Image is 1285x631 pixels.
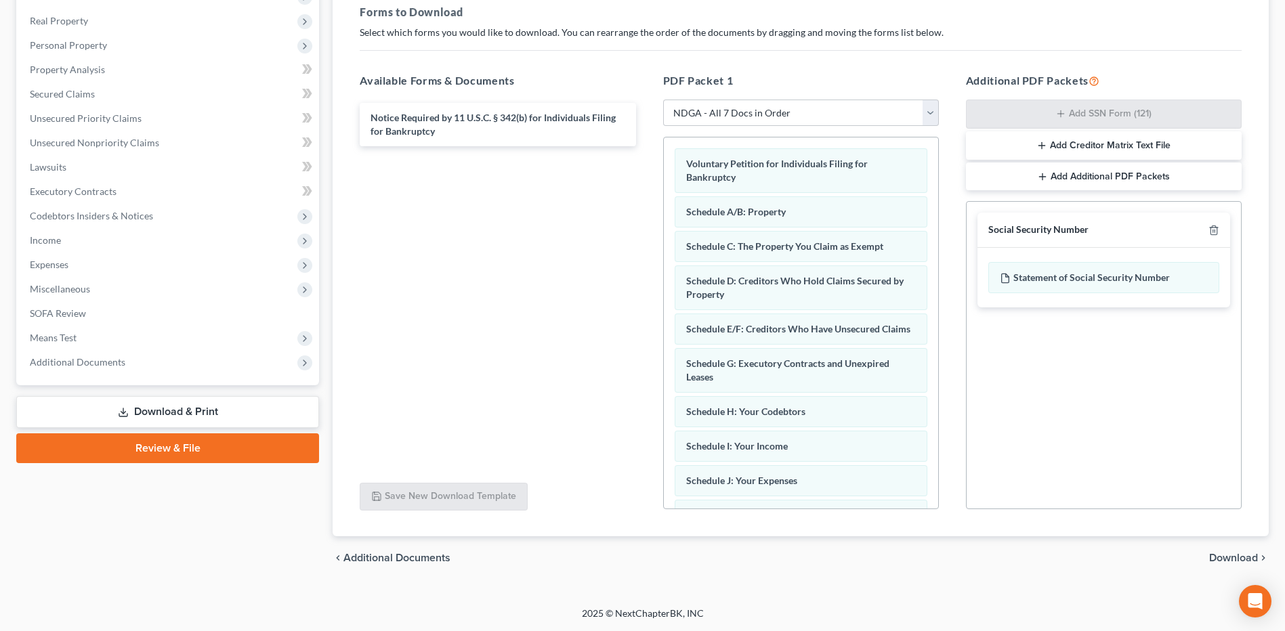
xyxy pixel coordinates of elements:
[30,210,153,221] span: Codebtors Insiders & Notices
[30,112,142,124] span: Unsecured Priority Claims
[686,158,868,183] span: Voluntary Petition for Individuals Filing for Bankruptcy
[30,39,107,51] span: Personal Property
[686,440,788,452] span: Schedule I: Your Income
[30,88,95,100] span: Secured Claims
[30,15,88,26] span: Real Property
[1209,552,1258,563] span: Download
[19,301,319,326] a: SOFA Review
[966,100,1242,129] button: Add SSN Form (121)
[1258,552,1269,563] i: chevron_right
[966,162,1242,191] button: Add Additional PDF Packets
[686,475,797,486] span: Schedule J: Your Expenses
[257,607,1029,631] div: 2025 © NextChapterBK, INC
[686,406,805,417] span: Schedule H: Your Codebtors
[19,82,319,106] a: Secured Claims
[16,396,319,428] a: Download & Print
[30,161,66,173] span: Lawsuits
[30,137,159,148] span: Unsecured Nonpriority Claims
[16,433,319,463] a: Review & File
[1209,552,1269,563] button: Download chevron_right
[663,72,939,89] h5: PDF Packet 1
[360,4,1242,20] h5: Forms to Download
[30,259,68,270] span: Expenses
[360,72,635,89] h5: Available Forms & Documents
[19,106,319,131] a: Unsecured Priority Claims
[686,323,910,334] span: Schedule E/F: Creditors Who Have Unsecured Claims
[19,58,319,82] a: Property Analysis
[19,179,319,204] a: Executory Contracts
[686,206,786,217] span: Schedule A/B: Property
[988,262,1219,293] div: Statement of Social Security Number
[966,72,1242,89] h5: Additional PDF Packets
[360,26,1242,39] p: Select which forms you would like to download. You can rearrange the order of the documents by dr...
[19,155,319,179] a: Lawsuits
[19,131,319,155] a: Unsecured Nonpriority Claims
[988,223,1089,236] div: Social Security Number
[30,234,61,246] span: Income
[30,307,86,319] span: SOFA Review
[30,332,77,343] span: Means Test
[686,275,904,300] span: Schedule D: Creditors Who Hold Claims Secured by Property
[686,357,889,383] span: Schedule G: Executory Contracts and Unexpired Leases
[966,131,1242,160] button: Add Creditor Matrix Text File
[333,552,343,563] i: chevron_left
[30,283,90,295] span: Miscellaneous
[686,240,883,252] span: Schedule C: The Property You Claim as Exempt
[30,356,125,368] span: Additional Documents
[360,483,528,511] button: Save New Download Template
[1239,585,1271,617] div: Open Intercom Messenger
[30,64,105,75] span: Property Analysis
[343,552,450,563] span: Additional Documents
[30,186,117,197] span: Executory Contracts
[371,112,616,137] span: Notice Required by 11 U.S.C. § 342(b) for Individuals Filing for Bankruptcy
[333,552,450,563] a: chevron_left Additional Documents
